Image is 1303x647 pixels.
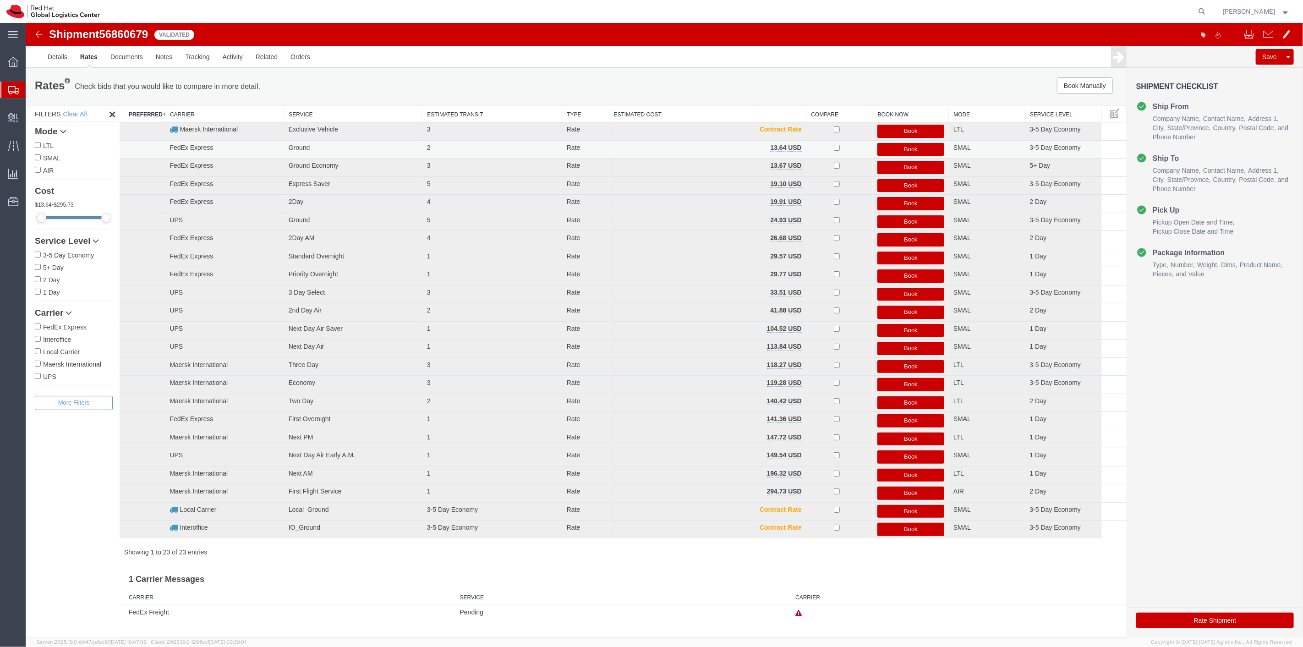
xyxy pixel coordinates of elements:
[923,262,1000,280] td: SMAL
[923,443,1000,461] td: LTL
[1127,92,1175,99] span: Company Name
[397,208,537,226] td: 4
[258,443,397,461] td: Next AM
[1111,181,1154,192] h4: Pick Up
[139,82,258,99] th: Carrier: activate to sort column ascending
[397,389,537,407] td: 1
[1195,238,1212,246] span: Dims
[537,244,583,263] td: Rate
[1111,130,1153,141] h4: Ship To
[537,425,583,444] td: Rate
[537,479,583,498] td: Rate
[537,262,583,280] td: Rate
[537,298,583,317] td: Rate
[537,280,583,299] td: Rate
[9,130,87,140] label: SMAL
[258,353,397,371] td: Economy
[1214,238,1257,246] span: Product Name
[6,5,100,18] img: logo
[781,82,847,99] th: Compare
[537,82,583,99] th: Type: activate to sort column ascending
[139,371,258,389] td: Maersk International
[923,298,1000,317] td: SMAL
[109,639,147,645] span: [DATE] 10:47:06
[9,264,87,274] label: 1 Day
[1223,6,1276,16] span: Jason Alexander
[258,407,397,425] td: Next PM
[741,411,776,418] b: 147.72 USD
[923,280,1000,299] td: SMAL
[583,82,781,99] th: Estimated Cost: activate to sort column ascending
[9,285,87,295] a: Carrier
[9,117,87,127] label: LTL
[741,374,776,382] b: 140.42 USD
[1222,92,1253,99] span: Address 1
[1111,224,1199,235] h4: Package Information
[1127,205,1208,212] span: Pickup Close Date and Time
[852,210,919,224] button: Book
[9,252,87,262] label: 2 Day
[397,190,537,208] td: 5
[923,226,1000,244] td: SMAL
[139,154,258,172] td: FedEx Express
[258,172,397,190] td: 2Day
[94,82,139,99] th: Preferred Carrier : activate to sort column descending
[397,479,537,498] td: 3-5 Day Economy
[139,298,258,317] td: UPS
[397,353,537,371] td: 3
[139,226,258,244] td: FedEx Express
[9,301,15,307] input: FedEx Express
[258,461,397,480] td: First Flight Service
[94,582,430,597] td: FedEx Freight
[258,82,397,99] th: Service: activate to sort column ascending
[852,156,919,170] button: Book
[1000,190,1076,208] td: 3-5 Day Economy
[139,280,258,299] td: UPS
[1000,425,1076,444] td: 1 Day
[258,371,397,389] td: Two Day
[397,461,537,480] td: 1
[9,55,44,71] h1: Rates
[1230,26,1258,42] button: Save
[258,317,397,335] td: Next Day Air
[537,461,583,480] td: Rate
[741,320,776,327] b: 113.84 USD
[139,244,258,263] td: FedEx Express
[1000,280,1076,299] td: 2 Day
[9,299,87,309] label: FedEx Express
[1214,101,1252,109] span: Postal Code
[852,410,919,423] button: Book
[258,280,397,299] td: 2nd Day Air
[1127,101,1139,109] span: City
[258,244,397,263] td: Priority Overnight
[852,247,919,260] button: Book
[923,334,1000,353] td: LTL
[258,117,397,136] td: Ground
[9,179,26,185] span: 13.64
[26,23,1303,637] iframe: FS Legacy Container
[139,208,258,226] td: FedEx Express
[537,371,583,389] td: Rate
[397,498,537,515] td: 3-5 Day Economy
[38,88,61,95] a: Clear All
[258,262,397,280] td: 3 Day Select
[537,389,583,407] td: Rate
[1000,334,1076,353] td: 3-5 Day Economy
[745,284,776,291] b: 41.88 USD
[537,353,583,371] td: Rate
[9,119,15,125] input: LTL
[745,157,776,164] b: 19.10 USD
[1188,101,1211,109] span: Country
[537,226,583,244] td: Rate
[258,23,291,45] a: Orders
[139,317,258,335] td: UPS
[1000,389,1076,407] td: 1 Day
[139,136,258,154] td: FedEx Express
[1142,152,1185,161] span: State/Province
[745,175,776,182] b: 19.91 USD
[734,501,776,508] b: Contract Rate
[209,639,246,645] span: [DATE] 09:39:01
